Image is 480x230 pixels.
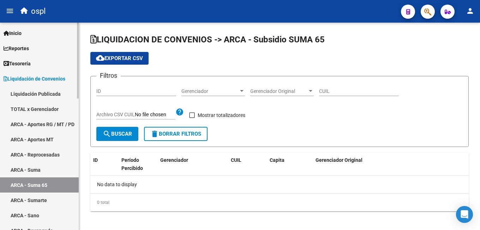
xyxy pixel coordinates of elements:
div: Open Intercom Messenger [456,206,473,223]
span: Liquidación de Convenios [4,75,65,83]
button: Borrar Filtros [144,127,208,141]
span: Inicio [4,29,22,37]
span: Reportes [4,45,29,52]
span: Borrar Filtros [150,131,201,137]
mat-icon: delete [150,130,159,138]
span: Exportar CSV [96,55,143,61]
span: Buscar [103,131,132,137]
span: Gerenciador Original [316,157,362,163]
mat-icon: person [466,7,474,15]
h3: Filtros [96,71,121,81]
span: Tesorería [4,60,31,67]
span: Gerenciador Original [250,88,307,94]
mat-icon: search [103,130,111,138]
mat-icon: menu [6,7,14,15]
mat-icon: cloud_download [96,54,104,62]
div: 0 total [90,194,469,211]
input: Archivo CSV CUIL [135,112,175,118]
span: Capita [270,157,284,163]
span: Período Percibido [121,157,143,171]
datatable-header-cell: Período Percibido [119,153,157,176]
datatable-header-cell: CUIL [228,153,267,176]
span: ospl [31,4,46,19]
datatable-header-cell: Capita [267,153,313,176]
span: Archivo CSV CUIL [96,112,135,117]
span: ID [93,157,98,163]
datatable-header-cell: ID [90,153,119,176]
span: Gerenciador [181,88,239,94]
span: LIQUIDACION DE CONVENIOS -> ARCA - Subsidio SUMA 65 [90,35,325,45]
div: No data to display [90,176,469,193]
button: Exportar CSV [90,52,149,65]
mat-icon: help [175,108,184,116]
datatable-header-cell: Gerenciador Original [313,153,469,176]
button: Buscar [96,127,138,141]
span: Mostrar totalizadores [198,111,245,119]
datatable-header-cell: Gerenciador [157,153,228,176]
span: Gerenciador [160,157,188,163]
span: CUIL [231,157,241,163]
